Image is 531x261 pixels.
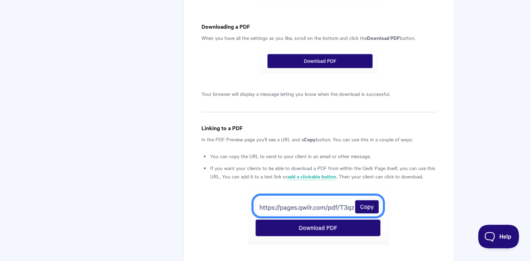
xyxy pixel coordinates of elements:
iframe: Toggle Customer Support [478,225,519,248]
h4: Downloading a PDF [201,22,436,31]
p: When you have all the settings as you like, scroll on the bottom and click the button. [201,34,436,42]
p: In the PDF Preview page you'll see a URL and a button. You can use this in a couple of ways: [201,135,436,143]
a: add a clickable button [287,173,336,181]
li: You can copy the URL to send to your client in an email or other message. [210,152,436,160]
img: file-5feFHdbP7X.png [249,190,389,245]
strong: Download PDF [367,34,399,41]
h4: Linking to a PDF [201,124,436,132]
strong: Copy [303,135,315,143]
p: Your browser will display a message letting you know when the download is successful. [201,90,436,98]
li: If you want your clients to be able to download a PDF from within the Qwilr Page itself, you can ... [210,164,436,181]
img: file-6mjQMhm8q4.png [260,51,377,73]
